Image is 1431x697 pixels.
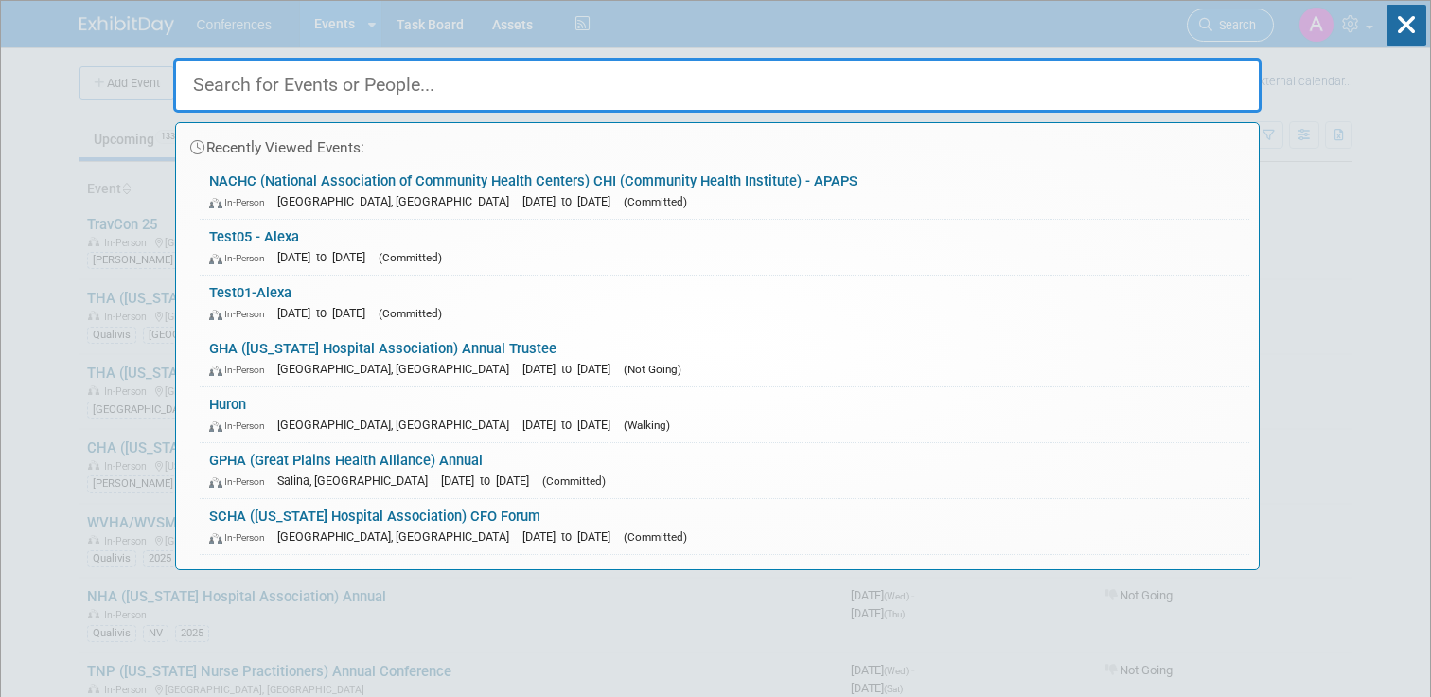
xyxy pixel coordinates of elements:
[522,194,620,208] span: [DATE] to [DATE]
[441,474,539,488] span: [DATE] to [DATE]
[209,475,274,488] span: In-Person
[624,530,687,544] span: (Committed)
[209,364,274,376] span: In-Person
[522,529,620,544] span: [DATE] to [DATE]
[185,123,1249,164] div: Recently Viewed Events:
[209,196,274,208] span: In-Person
[624,363,681,376] span: (Not Going)
[209,420,274,432] span: In-Person
[277,474,437,488] span: Salina, [GEOGRAPHIC_DATA]
[277,194,519,208] span: [GEOGRAPHIC_DATA], [GEOGRAPHIC_DATA]
[200,220,1249,275] a: Test05 - Alexa In-Person [DATE] to [DATE] (Committed)
[624,195,687,208] span: (Committed)
[200,164,1249,219] a: NACHC (National Association of Community Health Centers) CHI (Community Health Institute) - APAPS...
[542,474,606,488] span: (Committed)
[624,419,670,432] span: (Walking)
[277,306,375,320] span: [DATE] to [DATE]
[522,362,620,376] span: [DATE] to [DATE]
[209,252,274,264] span: In-Person
[379,307,442,320] span: (Committed)
[209,308,274,320] span: In-Person
[200,276,1249,331] a: Test01-Alexa In-Person [DATE] to [DATE] (Committed)
[200,443,1249,498] a: GPHA (Great Plains Health Alliance) Annual In-Person Salina, [GEOGRAPHIC_DATA] [DATE] to [DATE] (...
[522,418,620,432] span: [DATE] to [DATE]
[173,58,1262,113] input: Search for Events or People...
[209,531,274,544] span: In-Person
[277,362,519,376] span: [GEOGRAPHIC_DATA], [GEOGRAPHIC_DATA]
[277,529,519,544] span: [GEOGRAPHIC_DATA], [GEOGRAPHIC_DATA]
[200,387,1249,442] a: Huron In-Person [GEOGRAPHIC_DATA], [GEOGRAPHIC_DATA] [DATE] to [DATE] (Walking)
[200,499,1249,554] a: SCHA ([US_STATE] Hospital Association) CFO Forum In-Person [GEOGRAPHIC_DATA], [GEOGRAPHIC_DATA] [...
[277,250,375,264] span: [DATE] to [DATE]
[277,418,519,432] span: [GEOGRAPHIC_DATA], [GEOGRAPHIC_DATA]
[379,251,442,264] span: (Committed)
[200,331,1249,386] a: GHA ([US_STATE] Hospital Association) Annual Trustee In-Person [GEOGRAPHIC_DATA], [GEOGRAPHIC_DAT...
